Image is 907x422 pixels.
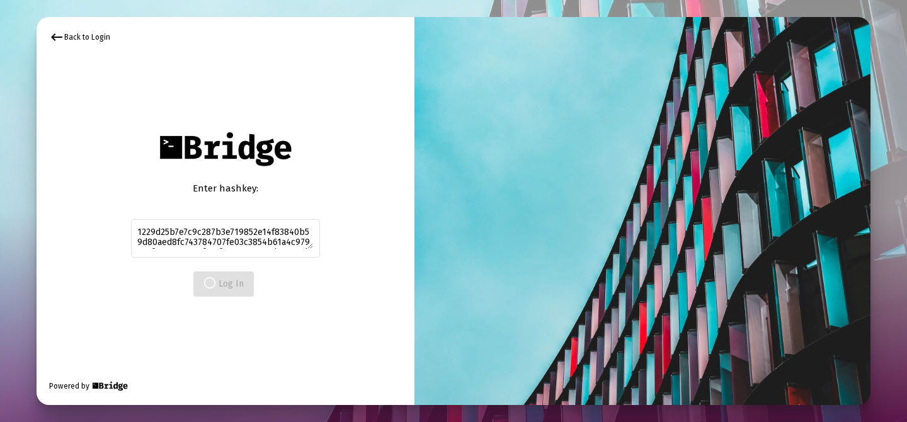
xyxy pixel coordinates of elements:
[131,182,320,195] div: Enter hashkey:
[203,278,244,289] span: Log In
[193,271,254,297] button: Log In
[49,30,110,45] div: Back to Login
[49,380,129,392] div: Powered by
[153,125,297,173] img: Bridge Financial Technology Logo
[49,30,64,45] mat-icon: keyboard_backspace
[91,380,129,392] img: Bridge Financial Technology Logo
